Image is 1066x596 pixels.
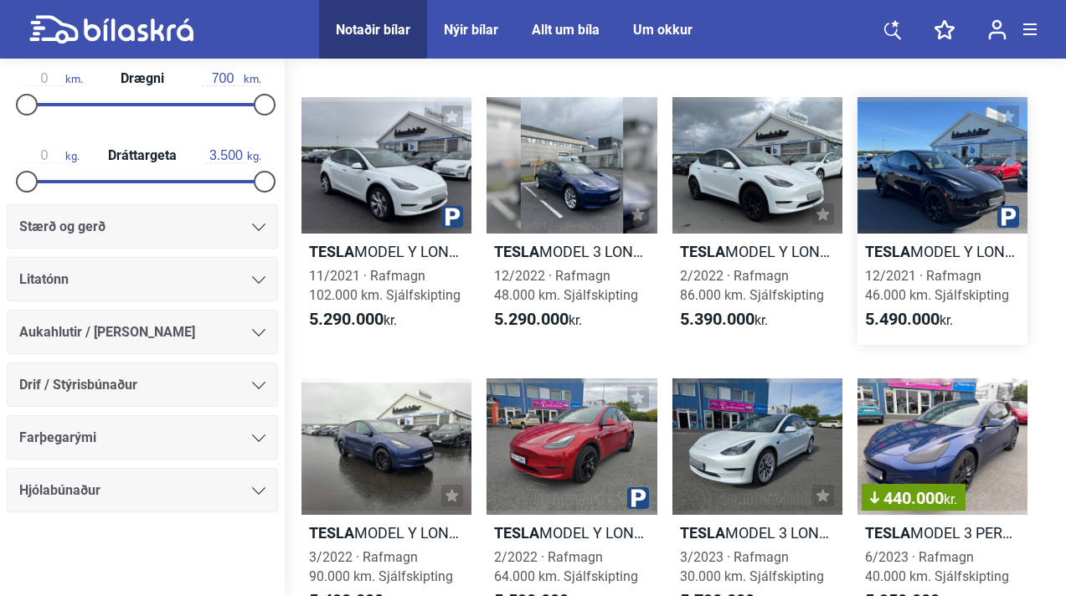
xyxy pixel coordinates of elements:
span: kr. [309,310,397,330]
h2: MODEL 3 LONG RANGE AWD [672,523,842,542]
h2: MODEL Y LONG RANGE [301,242,471,261]
b: Tesla [494,243,539,260]
b: Tesla [865,524,910,542]
a: Nýir bílar [444,22,498,38]
span: kg. [23,148,80,163]
span: 3/2023 · Rafmagn 30.000 km. Sjálfskipting [680,549,824,584]
b: Tesla [494,524,539,542]
span: kr. [680,310,768,330]
span: kr. [494,310,582,330]
b: 5.290.000 [309,309,384,329]
span: 12/2022 · Rafmagn 48.000 km. Sjálfskipting [494,268,638,303]
a: TeslaMODEL Y LONG RANGE2/2022 · Rafmagn86.000 km. Sjálfskipting5.390.000kr. [672,97,842,345]
h2: MODEL Y LONG RANGE [672,242,842,261]
b: 5.490.000 [865,309,940,329]
a: Um okkur [633,22,693,38]
h2: MODEL Y LONG RANGE AWD [487,523,657,542]
span: kg. [205,148,261,163]
a: TeslaMODEL Y LONG RANGE12/2021 · Rafmagn46.000 km. Sjálfskipting5.490.000kr. [857,97,1027,345]
img: parking.png [997,206,1019,228]
b: Tesla [680,524,725,542]
span: Hjólabúnaður [19,479,100,502]
span: Drif / Stýrisbúnaður [19,373,137,397]
a: Notaðir bílar [336,22,410,38]
span: kr. [865,310,953,330]
span: km. [202,71,261,86]
h2: MODEL Y LONG RANGE [301,523,471,542]
a: TeslaMODEL 3 LONG RANGE12/2022 · Rafmagn48.000 km. Sjálfskipting5.290.000kr. [487,97,657,345]
span: kr. [944,491,957,507]
span: Aukahlutir / [PERSON_NAME] [19,321,195,344]
img: parking.png [627,487,649,509]
span: 3/2022 · Rafmagn 90.000 km. Sjálfskipting [309,549,453,584]
img: parking.png [441,206,463,228]
b: 5.390.000 [680,309,754,329]
b: 5.290.000 [494,309,569,329]
span: Stærð og gerð [19,215,106,239]
span: Farþegarými [19,426,96,450]
b: Tesla [309,243,354,260]
h2: MODEL Y LONG RANGE [857,242,1027,261]
h2: MODEL 3 PERFORMANCE [857,523,1027,542]
h2: MODEL 3 LONG RANGE [487,242,657,261]
span: 12/2021 · Rafmagn 46.000 km. Sjálfskipting [865,268,1009,303]
span: 440.000 [870,490,957,506]
b: Tesla [865,243,910,260]
span: 2/2022 · Rafmagn 64.000 km. Sjálfskipting [494,549,638,584]
b: Tesla [309,524,354,542]
a: TeslaMODEL Y LONG RANGE11/2021 · Rafmagn102.000 km. Sjálfskipting5.290.000kr. [301,97,471,345]
span: 6/2023 · Rafmagn 40.000 km. Sjálfskipting [865,549,1009,584]
span: 2/2022 · Rafmagn 86.000 km. Sjálfskipting [680,268,824,303]
span: Drægni [116,72,168,85]
a: Allt um bíla [532,22,600,38]
span: 11/2021 · Rafmagn 102.000 km. Sjálfskipting [309,268,461,303]
img: user-login.svg [988,19,1007,40]
span: km. [23,71,83,86]
span: Litatónn [19,268,69,291]
span: Dráttargeta [104,149,181,162]
b: Tesla [680,243,725,260]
